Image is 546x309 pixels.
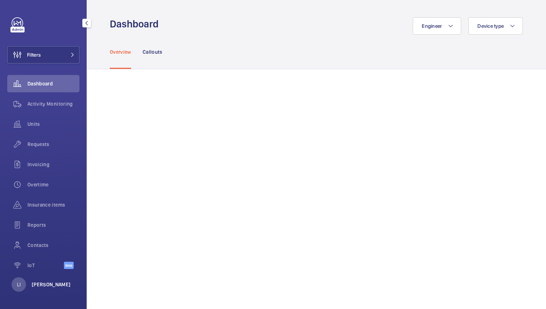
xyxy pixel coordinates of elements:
[413,17,461,35] button: Engineer
[27,51,41,58] span: Filters
[27,262,64,269] span: IoT
[17,281,21,288] p: LI
[27,161,79,168] span: Invoicing
[477,23,504,29] span: Device type
[32,281,71,288] p: [PERSON_NAME]
[27,201,79,208] span: Insurance items
[27,80,79,87] span: Dashboard
[468,17,523,35] button: Device type
[110,17,163,31] h1: Dashboard
[7,46,79,63] button: Filters
[143,48,162,56] p: Callouts
[27,242,79,249] span: Contacts
[64,262,74,269] span: Beta
[27,141,79,148] span: Requests
[27,221,79,229] span: Reports
[422,23,442,29] span: Engineer
[110,48,131,56] p: Overview
[27,120,79,128] span: Units
[27,100,79,107] span: Activity Monitoring
[27,181,79,188] span: Overtime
